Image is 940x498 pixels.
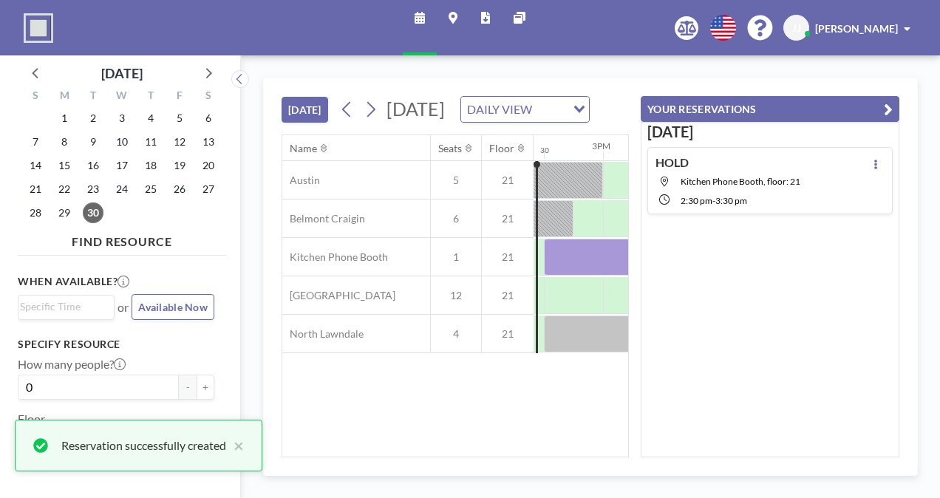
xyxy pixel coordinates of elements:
[681,195,712,206] span: 2:30 PM
[18,228,226,249] h4: FIND RESOURCE
[815,22,898,35] span: [PERSON_NAME]
[25,132,46,152] span: Sunday, September 7, 2025
[117,300,129,315] span: or
[140,179,161,199] span: Thursday, September 25, 2025
[112,132,132,152] span: Wednesday, September 10, 2025
[482,250,534,264] span: 21
[54,108,75,129] span: Monday, September 1, 2025
[715,195,747,206] span: 3:30 PM
[21,87,50,106] div: S
[140,108,161,129] span: Thursday, September 4, 2025
[647,123,893,141] h3: [DATE]
[50,87,79,106] div: M
[386,98,445,120] span: [DATE]
[54,179,75,199] span: Monday, September 22, 2025
[282,289,395,302] span: [GEOGRAPHIC_DATA]
[537,100,565,119] input: Search for option
[198,155,219,176] span: Saturday, September 20, 2025
[83,202,103,223] span: Tuesday, September 30, 2025
[482,212,534,225] span: 21
[112,155,132,176] span: Wednesday, September 17, 2025
[18,338,214,351] h3: Specify resource
[140,155,161,176] span: Thursday, September 18, 2025
[282,250,388,264] span: Kitchen Phone Booth
[179,375,197,400] button: -
[25,179,46,199] span: Sunday, September 21, 2025
[482,327,534,341] span: 21
[198,179,219,199] span: Saturday, September 27, 2025
[25,202,46,223] span: Sunday, September 28, 2025
[54,202,75,223] span: Monday, September 29, 2025
[140,132,161,152] span: Thursday, September 11, 2025
[282,97,328,123] button: [DATE]
[282,212,365,225] span: Belmont Craigin
[83,155,103,176] span: Tuesday, September 16, 2025
[681,176,800,187] span: Kitchen Phone Booth, floor: 21
[712,195,715,206] span: -
[165,87,194,106] div: F
[431,327,481,341] span: 4
[54,132,75,152] span: Monday, September 8, 2025
[138,301,208,313] span: Available Now
[194,87,222,106] div: S
[641,96,899,122] button: YOUR RESERVATIONS
[282,327,364,341] span: North Lawndale
[461,97,589,122] div: Search for option
[431,289,481,302] span: 12
[18,412,45,426] label: Floor
[226,437,244,454] button: close
[108,87,137,106] div: W
[112,108,132,129] span: Wednesday, September 3, 2025
[112,179,132,199] span: Wednesday, September 24, 2025
[482,289,534,302] span: 21
[132,294,214,320] button: Available Now
[25,155,46,176] span: Sunday, September 14, 2025
[198,132,219,152] span: Saturday, September 13, 2025
[101,63,143,83] div: [DATE]
[489,142,514,155] div: Floor
[431,174,481,187] span: 5
[83,179,103,199] span: Tuesday, September 23, 2025
[198,108,219,129] span: Saturday, September 6, 2025
[540,146,549,155] div: 30
[83,132,103,152] span: Tuesday, September 9, 2025
[61,437,226,454] div: Reservation successfully created
[169,108,190,129] span: Friday, September 5, 2025
[136,87,165,106] div: T
[282,174,320,187] span: Austin
[431,212,481,225] span: 6
[792,21,801,35] span: JJ
[79,87,108,106] div: T
[169,132,190,152] span: Friday, September 12, 2025
[438,142,462,155] div: Seats
[83,108,103,129] span: Tuesday, September 2, 2025
[482,174,534,187] span: 21
[18,296,114,318] div: Search for option
[54,155,75,176] span: Monday, September 15, 2025
[464,100,535,119] span: DAILY VIEW
[431,250,481,264] span: 1
[24,13,53,43] img: organization-logo
[592,140,610,151] div: 3PM
[20,299,106,315] input: Search for option
[197,375,214,400] button: +
[290,142,317,155] div: Name
[655,155,689,170] h4: HOLD
[169,179,190,199] span: Friday, September 26, 2025
[169,155,190,176] span: Friday, September 19, 2025
[18,357,126,372] label: How many people?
